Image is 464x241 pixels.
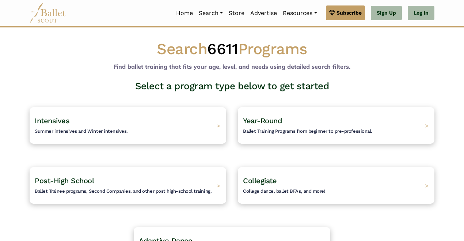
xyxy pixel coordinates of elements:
img: gem.svg [329,9,335,17]
h3: Select a program type below to get started [24,80,440,93]
span: Ballet Training Programs from beginner to pre-professional. [243,128,372,134]
span: > [217,182,220,189]
a: Sign Up [371,6,402,20]
span: > [217,122,220,129]
a: IntensivesSummer intensives and Winter intensives. > [30,107,226,144]
b: Find ballet training that fits your age, level, and needs using detailed search filters. [114,63,350,70]
span: > [425,122,429,129]
a: Advertise [247,5,280,21]
span: Year-Round [243,116,282,125]
span: Collegiate [243,176,277,185]
span: > [425,182,429,189]
h1: Search Programs [30,39,434,59]
span: Subscribe [336,9,362,17]
a: Store [226,5,247,21]
span: Summer intensives and Winter intensives. [35,128,128,134]
span: Intensives [35,116,69,125]
a: Search [196,5,226,21]
a: Log In [408,6,434,20]
span: Ballet Trainee programs, Second Companies, and other post high-school training. [35,188,212,194]
a: Home [173,5,196,21]
span: Post-High School [35,176,94,185]
a: Subscribe [326,5,365,20]
span: College dance, ballet BFAs, and more! [243,188,325,194]
span: 6611 [207,40,238,58]
a: Resources [280,5,320,21]
a: Year-RoundBallet Training Programs from beginner to pre-professional. > [238,107,434,144]
a: CollegiateCollege dance, ballet BFAs, and more! > [238,167,434,204]
a: Post-High SchoolBallet Trainee programs, Second Companies, and other post high-school training. > [30,167,226,204]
